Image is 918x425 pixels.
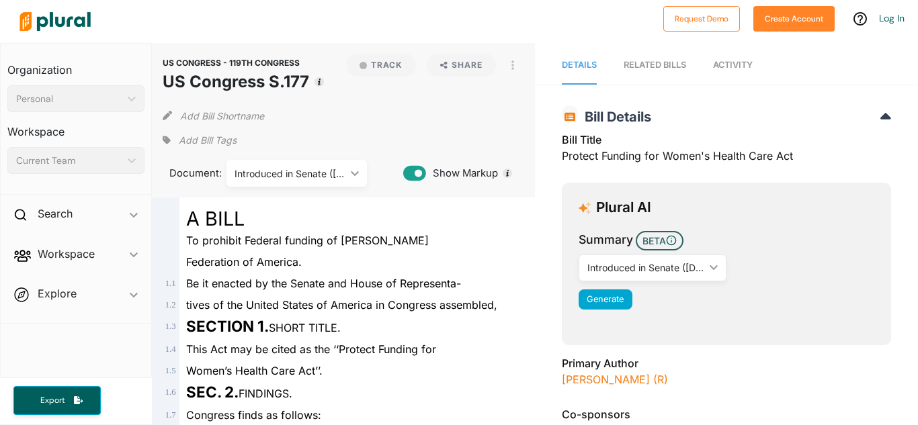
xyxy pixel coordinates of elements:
strong: SECTION 1. [186,317,269,335]
h1: US Congress S.177 [163,70,309,94]
span: Congress finds as follows: [186,408,321,422]
span: FINDINGS. [186,387,292,400]
span: 1 . 7 [165,410,176,420]
a: [PERSON_NAME] (R) [562,373,668,386]
button: Generate [579,289,632,310]
div: Protect Funding for Women's Health Care Act [562,132,891,172]
span: Export [31,395,74,406]
button: Share [421,54,501,77]
span: Bill Details [578,109,651,125]
span: Details [562,60,597,70]
span: Federation of America. [186,255,302,269]
span: Show Markup [426,166,498,181]
span: tives of the United States of America in Congress assembled, [186,298,497,312]
h3: Plural AI [596,199,651,216]
div: Tooltip anchor [501,167,513,179]
span: To prohibit Federal funding of [PERSON_NAME] [186,234,429,247]
h2: Search [38,206,73,221]
button: Track [346,54,416,77]
span: SHORT TITLE. [186,321,341,334]
div: Introduced in Senate ([DATE]) [587,261,704,275]
div: Add tags [163,130,237,150]
h3: Co-sponsors [562,406,891,422]
h3: Organization [7,50,144,80]
div: Introduced in Senate ([DATE]) [235,167,345,181]
h3: Bill Title [562,132,891,148]
span: BETA [636,231,683,250]
strong: SEC. 2. [186,383,239,401]
a: Details [562,46,597,85]
button: Share [427,54,496,77]
button: Export [13,386,101,415]
span: 1 . 2 [165,300,176,310]
span: 1 . 3 [165,322,176,331]
span: Be it enacted by the Senate and House of Representa- [186,277,461,290]
h3: Summary [579,231,633,248]
div: Tooltip anchor [313,76,325,88]
span: This Act may be cited as the ‘‘Protect Funding for [186,342,436,356]
button: Request Demo [663,6,740,32]
div: Current Team [16,154,122,168]
a: Log In [879,12,905,24]
h3: Primary Author [562,355,891,371]
span: Document: [163,166,210,181]
span: Women’s Health Care Act’’. [186,364,323,377]
h3: Workspace [7,112,144,142]
span: 1 . 6 [165,387,176,397]
a: RELATED BILLS [624,46,686,85]
span: Add Bill Tags [179,134,237,147]
span: Generate [587,294,624,304]
a: Request Demo [663,11,740,25]
span: A BILL [186,207,245,230]
span: 1 . 1 [165,279,176,288]
span: 1 . 4 [165,344,176,354]
a: Activity [713,46,753,85]
div: RELATED BILLS [624,58,686,71]
span: US CONGRESS - 119TH CONGRESS [163,58,300,68]
button: Create Account [753,6,835,32]
button: Add Bill Shortname [180,105,264,126]
div: Personal [16,92,122,106]
a: Create Account [753,11,835,25]
span: Activity [713,60,753,70]
span: 1 . 5 [165,366,176,375]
